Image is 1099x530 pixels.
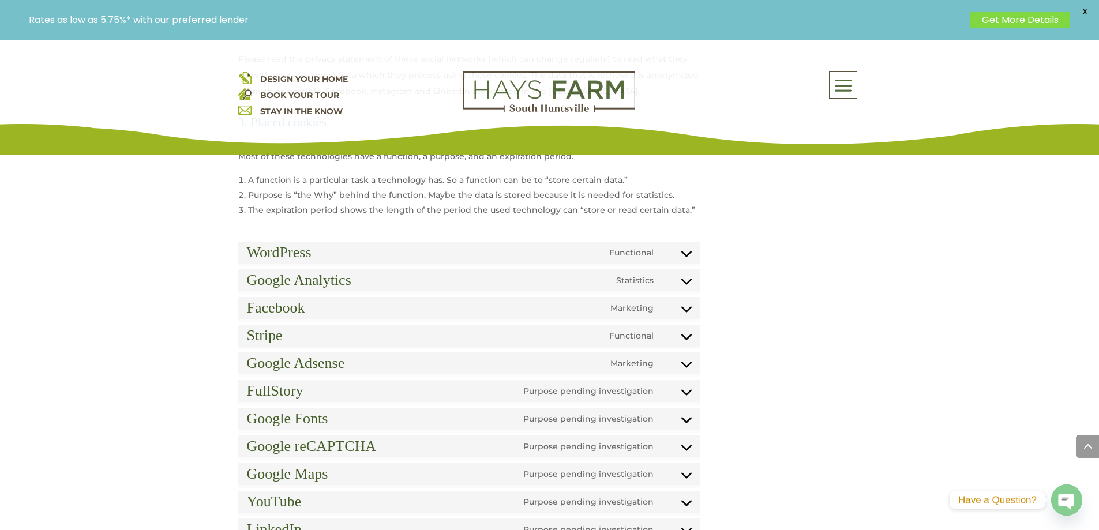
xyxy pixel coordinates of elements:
a: hays farm homes huntsville development [463,104,635,115]
summary: FullStory Purpose pending investigation [238,380,700,402]
summary: Google Analytics Statistics [238,269,700,291]
h3: Google Fonts [244,411,515,426]
a: STAY IN THE KNOW [260,106,343,116]
p: Purpose pending investigation [523,383,654,399]
img: Logo [463,71,635,112]
li: Purpose is “the Why” behind the function. Maybe the data is stored because it is needed for stati... [238,187,700,202]
a: BOOK YOUR TOUR [260,90,339,100]
p: Purpose pending investigation [523,466,654,482]
h3: Google reCAPTCHA [244,439,515,454]
summary: Google Fonts Purpose pending investigation [238,408,700,430]
p: Purpose pending investigation [523,411,654,427]
p: Purpose pending investigation [523,438,654,454]
p: Marketing [610,355,654,371]
p: Functional [609,328,654,344]
h3: Facebook [244,300,602,315]
summary: WordPress Functional [238,242,700,264]
h3: Google Adsense [244,356,602,371]
summary: Google Adsense Marketing [238,352,700,374]
h3: Stripe [244,328,601,343]
img: design your home [238,71,252,84]
p: Functional [609,245,654,261]
summary: YouTube Purpose pending investigation [238,491,700,513]
span: X [1076,3,1093,20]
p: Purpose pending investigation [523,494,654,510]
h3: Google Maps [244,467,515,482]
img: book your home tour [238,87,252,100]
li: A function is a particular task a technology has. So a function can be to “store certain data.” [238,172,700,187]
h3: FullStory [244,384,515,399]
a: Get More Details [970,12,1070,28]
summary: Facebook Marketing [238,297,700,319]
h3: WordPress [244,245,601,260]
li: The expiration period shows the length of the period the used technology can “store or read certa... [238,202,700,217]
p: Most of these technologies have a function, a purpose, and an expiration period. [238,148,700,172]
summary: Google Maps Purpose pending investigation [238,463,700,485]
p: Marketing [610,300,654,316]
p: Rates as low as 5.75%* with our preferred lender [29,14,965,25]
p: Statistics [616,272,654,288]
a: DESIGN YOUR HOME [260,74,348,84]
h3: YouTube [244,494,515,509]
h3: Google Analytics [244,273,607,288]
summary: Stripe Functional [238,325,700,347]
summary: Google reCAPTCHA Purpose pending investigation [238,435,700,457]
